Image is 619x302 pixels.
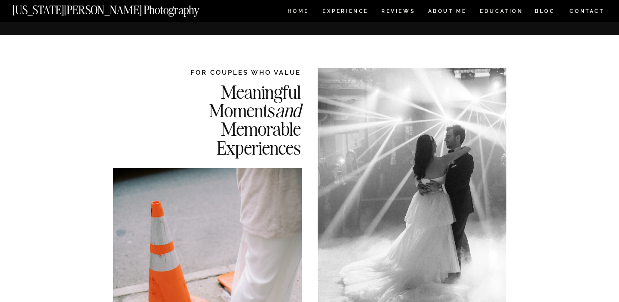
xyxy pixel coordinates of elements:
a: Get in Touch [467,4,596,10]
a: [US_STATE][PERSON_NAME] Photography [12,4,228,12]
a: ABOUT ME [428,9,467,16]
a: Experience [322,9,368,16]
a: EDUCATION [479,9,524,16]
a: CONTACT [569,6,605,16]
h2: FOR COUPLES WHO VALUE [165,68,301,77]
i: and [275,98,301,122]
a: REVIEWS [381,9,414,16]
a: BLOG [535,9,555,16]
a: HOME [286,9,310,16]
h2: Meaningful Moments Memorable Experiences [165,82,301,156]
